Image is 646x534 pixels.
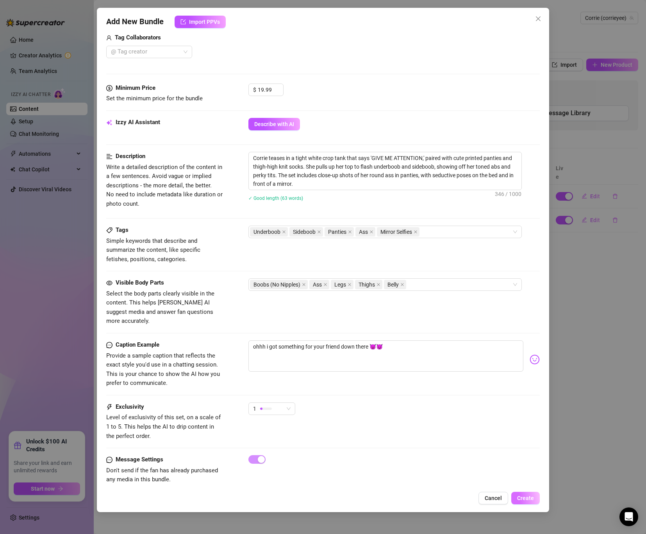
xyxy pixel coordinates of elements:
span: close [282,230,286,234]
span: Close [532,16,544,22]
span: user [106,33,112,43]
img: svg%3e [530,354,540,365]
span: Thighs [355,280,382,289]
span: close [348,230,352,234]
span: Boobs (No Nipples) [250,280,308,289]
span: import [180,19,186,25]
span: close [400,283,404,287]
span: Describe with AI [254,121,294,127]
span: close [317,230,321,234]
button: Cancel [478,492,508,504]
span: close [535,16,541,22]
span: Set the minimum price for the bundle [106,95,203,102]
div: Open Intercom Messenger [619,507,638,526]
button: Create [511,492,540,504]
span: close [414,230,418,234]
span: Boobs (No Nipples) [253,280,300,289]
span: Provide a sample caption that reflects the exact style you'd use in a chatting session. This is y... [106,352,220,387]
span: Mirror Selfies [380,228,412,236]
span: Sideboob [293,228,316,236]
strong: Visible Body Parts [116,279,164,286]
span: Ass [309,280,329,289]
span: Ass [313,280,322,289]
span: Belly [384,280,406,289]
span: Panties [328,228,346,236]
span: tag [106,227,112,233]
span: Import PPVs [189,19,220,25]
span: Legs [334,280,346,289]
span: Add New Bundle [106,16,164,28]
span: eye [106,280,112,286]
span: Create [517,495,534,501]
strong: Tag Collaborators [115,34,161,41]
span: Cancel [485,495,502,501]
span: dollar [106,84,112,93]
span: Legs [331,280,353,289]
span: close [348,283,352,287]
span: 1 [253,403,256,415]
span: close [323,283,327,287]
span: Underboob [250,227,288,237]
span: Sideboob [289,227,323,237]
textarea: Corrie teases in a tight white crop tank that says 'GIVE ME ATTENTION,' paired with cute printed ... [249,152,521,190]
span: Select the body parts clearly visible in the content. This helps [PERSON_NAME] AI suggest media a... [106,290,214,325]
strong: Izzy AI Assistant [116,119,160,126]
span: ✓ Good length (63 words) [248,196,303,201]
span: close [302,283,306,287]
span: close [377,283,380,287]
span: Panties [325,227,354,237]
span: message [106,340,112,350]
strong: Tags [116,226,128,233]
textarea: ohhh i got something for your friend down there 😈😈 [248,340,523,372]
strong: Description [116,153,145,160]
span: Don't send if the fan has already purchased any media in this bundle. [106,467,218,483]
span: Belly [387,280,399,289]
span: Underboob [253,228,280,236]
button: Describe with AI [248,118,300,130]
button: Close [532,12,544,25]
span: message [106,455,112,465]
span: Thighs [359,280,375,289]
button: Import PPVs [175,16,226,28]
span: Mirror Selfies [377,227,419,237]
span: thunderbolt [106,402,112,412]
strong: Exclusivity [116,403,144,410]
span: close [369,230,373,234]
strong: Minimum Price [116,84,155,91]
span: Simple keywords that describe and summarize the content, like specific fetishes, positions, categ... [106,237,200,263]
strong: Message Settings [116,456,163,463]
span: align-left [106,152,112,161]
span: Level of exclusivity of this set, on a scale of 1 to 5. This helps the AI to drip content in the ... [106,414,221,439]
span: Ass [359,228,368,236]
strong: Caption Example [116,341,159,348]
span: Write a detailed description of the content in a few sentences. Avoid vague or implied descriptio... [106,164,223,207]
span: Ass [355,227,375,237]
